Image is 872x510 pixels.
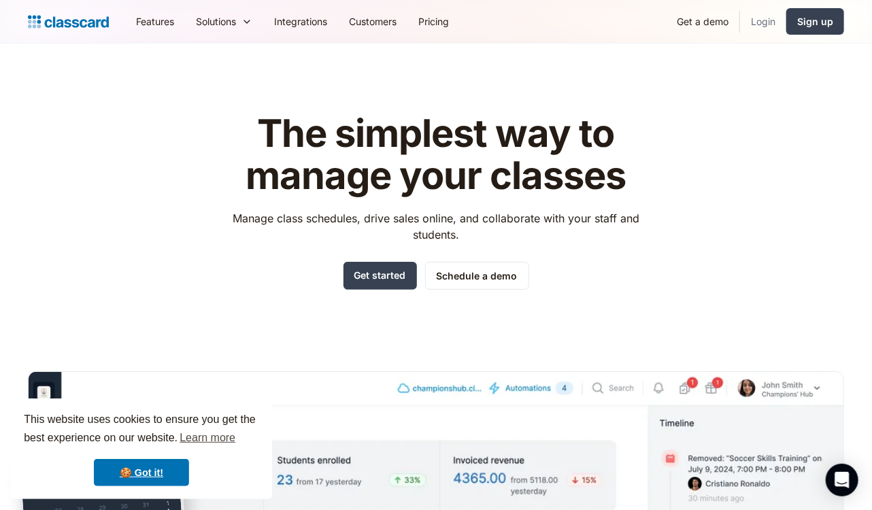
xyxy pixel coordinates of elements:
a: Pricing [407,6,460,37]
a: Integrations [263,6,338,37]
div: Solutions [196,14,236,29]
a: Login [740,6,786,37]
a: Schedule a demo [425,262,529,290]
a: Get started [343,262,417,290]
h1: The simplest way to manage your classes [220,113,652,197]
div: Solutions [185,6,263,37]
a: Customers [338,6,407,37]
a: dismiss cookie message [94,459,189,486]
a: Sign up [786,8,844,35]
span: This website uses cookies to ensure you get the best experience on our website. [24,411,259,448]
a: Get a demo [666,6,739,37]
a: learn more about cookies [178,428,237,448]
div: Open Intercom Messenger [826,464,858,496]
div: Sign up [797,14,833,29]
a: home [28,12,109,31]
a: Features [125,6,185,37]
p: Manage class schedules, drive sales online, and collaborate with your staff and students. [220,210,652,243]
div: cookieconsent [11,398,272,499]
